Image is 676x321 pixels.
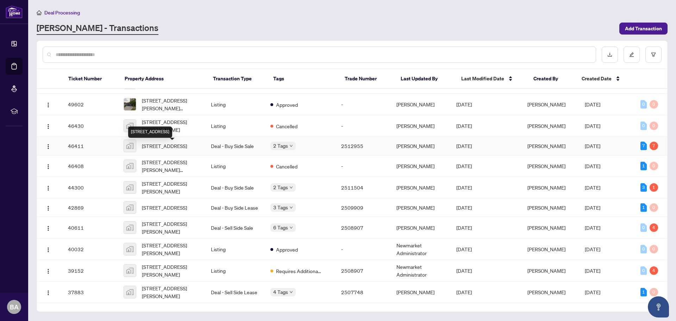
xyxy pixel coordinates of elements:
img: Logo [45,102,51,108]
span: [DATE] [585,224,600,231]
img: Logo [45,185,51,191]
button: Logo [43,202,54,213]
img: thumbnail-img [124,265,136,277]
span: 2 Tags [273,183,288,191]
td: 2511504 [336,177,391,198]
span: down [289,290,293,294]
div: 7 [650,142,658,150]
button: Logo [43,120,54,131]
span: filter [651,52,656,57]
span: [DATE] [456,289,472,295]
span: [DATE] [585,246,600,252]
td: - [336,94,391,115]
span: Approved [276,101,298,109]
th: Last Modified Date [456,69,528,89]
img: thumbnail-img [124,202,136,214]
td: - [336,155,391,177]
span: Approved [276,246,298,253]
td: - [336,115,391,137]
img: Logo [45,290,51,296]
td: 49602 [62,94,118,115]
td: 37883 [62,282,118,303]
td: - [336,239,391,260]
td: 46411 [62,137,118,155]
div: 0 [650,162,658,170]
span: home [37,10,42,15]
td: 42869 [62,198,118,217]
span: [DATE] [456,143,472,149]
span: 2 Tags [273,142,288,150]
span: [STREET_ADDRESS][PERSON_NAME] [142,220,200,235]
div: 0 [650,245,658,253]
img: logo [6,5,23,18]
div: 0 [640,122,647,130]
span: [PERSON_NAME] [527,163,565,169]
td: Listing [205,260,265,282]
img: Logo [45,226,51,231]
span: [STREET_ADDRESS][PERSON_NAME] [142,180,200,195]
button: filter [645,47,662,63]
img: thumbnail-img [124,120,136,132]
td: 2509909 [336,198,391,217]
div: 3 [640,183,647,192]
span: [DATE] [456,123,472,129]
img: Logo [45,124,51,129]
span: [DATE] [456,246,472,252]
img: thumbnail-img [124,243,136,255]
button: Logo [43,286,54,298]
span: [STREET_ADDRESS][PERSON_NAME][PERSON_NAME] [142,158,200,174]
span: [DATE] [456,204,472,211]
button: Logo [43,99,54,110]
button: Logo [43,243,54,255]
span: [STREET_ADDRESS][PERSON_NAME] [142,263,200,278]
td: 39152 [62,260,118,282]
td: [PERSON_NAME] [391,198,450,217]
div: 0 [640,266,647,275]
button: download [602,47,618,63]
td: 40032 [62,239,118,260]
span: [DATE] [585,204,600,211]
div: 1 [640,203,647,212]
th: Tags [268,69,339,89]
td: Listing [205,94,265,115]
span: down [289,226,293,229]
button: Logo [43,182,54,193]
div: [STREET_ADDRESS] [128,126,172,138]
span: down [289,206,293,209]
a: [PERSON_NAME] - Transactions [37,22,158,35]
td: [PERSON_NAME] [391,115,450,137]
th: Created By [528,69,576,89]
span: [STREET_ADDRESS][PERSON_NAME] [142,241,200,257]
span: [PERSON_NAME] [527,224,565,231]
span: 6 Tags [273,223,288,232]
th: Ticket Number [63,69,119,89]
div: 0 [650,122,658,130]
th: Last Updated By [395,69,455,89]
span: Cancelled [276,122,298,130]
span: [DATE] [456,267,472,274]
div: 0 [640,245,647,253]
img: Logo [45,205,51,211]
img: thumbnail-img [124,98,136,110]
span: edit [629,52,634,57]
img: thumbnail-img [124,140,136,152]
span: [PERSON_NAME] [527,184,565,191]
span: [PERSON_NAME] [527,267,565,274]
td: [PERSON_NAME] [391,94,450,115]
span: Add Transaction [625,23,662,34]
span: Deal Processing [44,10,80,16]
td: [PERSON_NAME] [391,282,450,303]
th: Created Date [576,69,632,89]
span: [PERSON_NAME] [527,289,565,295]
td: Deal - Buy Side Lease [205,198,265,217]
th: Trade Number [339,69,395,89]
span: [DATE] [585,101,600,107]
div: 0 [640,100,647,109]
button: Open asap [648,296,669,317]
span: download [607,52,612,57]
td: Deal - Buy Side Sale [205,137,265,155]
span: [DATE] [585,143,600,149]
td: Newmarket Administrator [391,260,450,282]
td: Listing [205,239,265,260]
span: [STREET_ADDRESS][PERSON_NAME] [142,284,200,300]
